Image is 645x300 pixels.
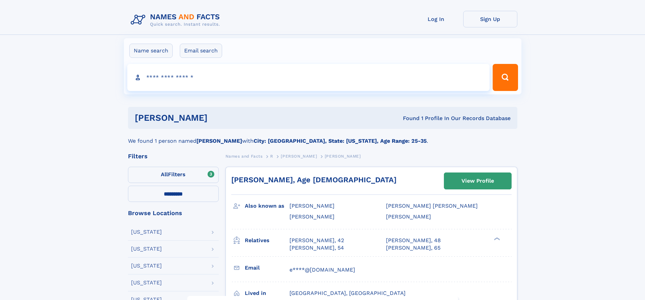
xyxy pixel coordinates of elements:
[245,200,289,212] h3: Also known as
[231,176,396,184] a: [PERSON_NAME], Age [DEMOGRAPHIC_DATA]
[128,210,219,216] div: Browse Locations
[131,229,162,235] div: [US_STATE]
[131,280,162,285] div: [US_STATE]
[289,213,335,220] span: [PERSON_NAME]
[131,246,162,252] div: [US_STATE]
[444,173,511,189] a: View Profile
[245,235,289,246] h3: Relatives
[270,154,273,159] span: R
[281,152,317,160] a: [PERSON_NAME]
[270,152,273,160] a: R
[289,244,344,252] a: [PERSON_NAME], 54
[289,290,406,296] span: [GEOGRAPHIC_DATA], [GEOGRAPHIC_DATA]
[245,287,289,299] h3: Lived in
[461,173,494,189] div: View Profile
[386,237,441,244] a: [PERSON_NAME], 48
[305,115,511,122] div: Found 1 Profile In Our Records Database
[493,64,518,91] button: Search Button
[386,244,440,252] a: [PERSON_NAME], 65
[128,11,225,29] img: Logo Names and Facts
[254,138,427,144] b: City: [GEOGRAPHIC_DATA], State: [US_STATE], Age Range: 25-35
[289,237,344,244] a: [PERSON_NAME], 42
[129,44,173,58] label: Name search
[289,203,335,209] span: [PERSON_NAME]
[128,129,517,145] div: We found 1 person named with .
[128,167,219,183] label: Filters
[161,171,168,178] span: All
[325,154,361,159] span: [PERSON_NAME]
[281,154,317,159] span: [PERSON_NAME]
[131,263,162,269] div: [US_STATE]
[128,153,219,159] div: Filters
[196,138,242,144] b: [PERSON_NAME]
[245,262,289,274] h3: Email
[463,11,517,27] a: Sign Up
[225,152,263,160] a: Names and Facts
[127,64,490,91] input: search input
[135,114,305,122] h1: [PERSON_NAME]
[180,44,222,58] label: Email search
[492,236,500,241] div: ❯
[386,203,478,209] span: [PERSON_NAME] [PERSON_NAME]
[386,213,431,220] span: [PERSON_NAME]
[409,11,463,27] a: Log In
